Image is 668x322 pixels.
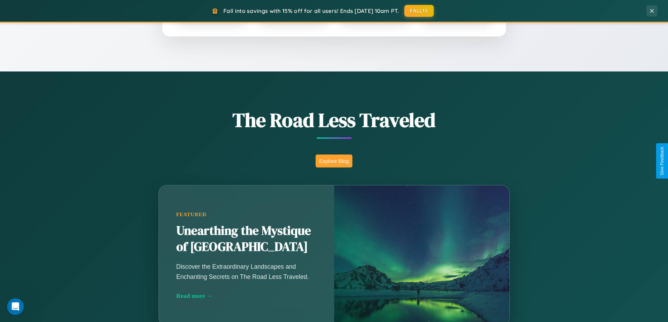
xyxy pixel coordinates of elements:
button: Explore Blog [316,155,352,167]
div: Featured [176,212,317,218]
iframe: Intercom live chat [7,298,24,315]
p: Discover the Extraordinary Landscapes and Enchanting Secrets on The Road Less Traveled. [176,262,317,281]
div: Give Feedback [660,147,664,175]
h1: The Road Less Traveled [124,107,545,133]
button: FALL15 [404,5,434,17]
h2: Unearthing the Mystique of [GEOGRAPHIC_DATA] [176,223,317,255]
div: Read more → [176,292,317,300]
span: Fall into savings with 15% off for all users! Ends [DATE] 10am PT. [223,7,399,14]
